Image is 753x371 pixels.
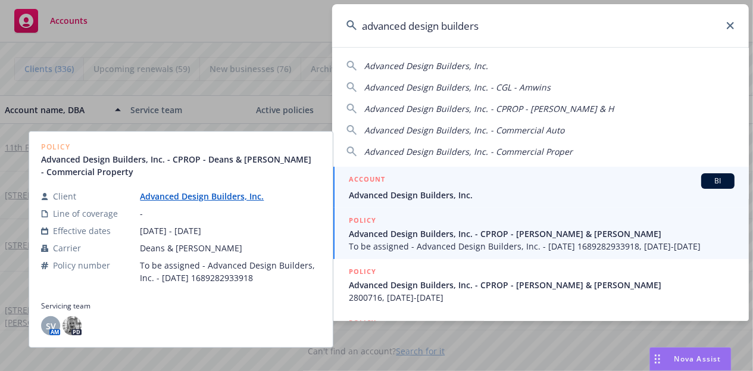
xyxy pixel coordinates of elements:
[349,279,735,291] span: Advanced Design Builders, Inc. - CPROP - [PERSON_NAME] & [PERSON_NAME]
[364,60,488,71] span: Advanced Design Builders, Inc.
[674,354,721,364] span: Nova Assist
[649,347,732,371] button: Nova Assist
[364,146,573,157] span: Advanced Design Builders, Inc. - Commercial Proper
[364,82,551,93] span: Advanced Design Builders, Inc. - CGL - Amwins
[349,189,735,201] span: Advanced Design Builders, Inc.
[706,176,730,186] span: BI
[332,259,749,310] a: POLICYAdvanced Design Builders, Inc. - CPROP - [PERSON_NAME] & [PERSON_NAME]2800716, [DATE]-[DATE]
[332,208,749,259] a: POLICYAdvanced Design Builders, Inc. - CPROP - [PERSON_NAME] & [PERSON_NAME]To be assigned - Adva...
[349,173,385,188] h5: ACCOUNT
[650,348,665,370] div: Drag to move
[332,167,749,208] a: ACCOUNTBIAdvanced Design Builders, Inc.
[349,240,735,252] span: To be assigned - Advanced Design Builders, Inc. - [DATE] 1689282933918, [DATE]-[DATE]
[332,4,749,47] input: Search...
[332,310,749,361] a: POLICY
[349,291,735,304] span: 2800716, [DATE]-[DATE]
[349,266,376,278] h5: POLICY
[364,103,614,114] span: Advanced Design Builders, Inc. - CPROP - [PERSON_NAME] & H
[349,227,735,240] span: Advanced Design Builders, Inc. - CPROP - [PERSON_NAME] & [PERSON_NAME]
[349,214,376,226] h5: POLICY
[349,317,376,329] h5: POLICY
[364,124,564,136] span: Advanced Design Builders, Inc. - Commercial Auto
